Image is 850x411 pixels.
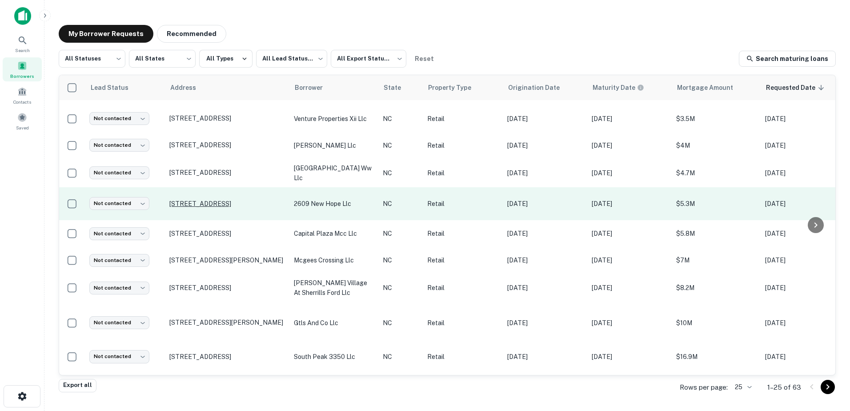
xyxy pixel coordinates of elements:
img: capitalize-icon.png [14,7,31,25]
p: Retail [427,318,498,328]
p: [STREET_ADDRESS][PERSON_NAME] [169,256,285,264]
p: [DATE] [592,229,667,238]
button: Reset [410,50,438,68]
p: NC [383,229,418,238]
p: [DATE] [507,229,583,238]
p: [STREET_ADDRESS] [169,141,285,149]
p: mcgees crossing llc [294,255,374,265]
p: [DATE] [592,318,667,328]
p: $5.8M [676,229,756,238]
p: [DATE] [765,352,841,362]
span: Borrower [295,82,334,93]
p: NC [383,168,418,178]
span: State [384,82,413,93]
p: [DATE] [507,168,583,178]
span: Maturity dates displayed may be estimated. Please contact the lender for the most accurate maturi... [593,83,656,93]
p: [STREET_ADDRESS][PERSON_NAME] [169,318,285,326]
p: NC [383,318,418,328]
span: Saved [16,124,29,131]
th: Mortgage Amount [672,75,761,100]
p: [DATE] [592,352,667,362]
div: All Lead Statuses [256,47,327,70]
p: [STREET_ADDRESS] [169,200,285,208]
p: $10M [676,318,756,328]
div: Not contacted [89,316,149,329]
p: $7M [676,255,756,265]
div: Search [3,32,42,56]
p: [PERSON_NAME] llc [294,141,374,150]
a: Contacts [3,83,42,107]
p: $5.3M [676,199,756,209]
p: $16.9M [676,352,756,362]
th: Requested Date [761,75,845,100]
p: [DATE] [507,352,583,362]
div: Not contacted [89,254,149,267]
p: [DATE] [592,168,667,178]
button: My Borrower Requests [59,25,153,43]
p: 2609 new hope llc [294,199,374,209]
p: [DATE] [765,141,841,150]
p: NC [383,352,418,362]
p: [DATE] [765,283,841,293]
a: Borrowers [3,57,42,81]
p: $3.5M [676,114,756,124]
p: venture properties xii llc [294,114,374,124]
p: [DATE] [507,141,583,150]
a: Search maturing loans [739,51,836,67]
div: Not contacted [89,282,149,294]
th: Property Type [423,75,503,100]
div: Chat Widget [806,340,850,383]
p: [STREET_ADDRESS] [169,230,285,238]
p: [DATE] [507,114,583,124]
p: $4.7M [676,168,756,178]
div: Not contacted [89,166,149,179]
p: NC [383,199,418,209]
p: [DATE] [592,255,667,265]
p: Retail [427,352,498,362]
p: [DATE] [765,168,841,178]
p: [DATE] [507,283,583,293]
span: Lead Status [90,82,140,93]
div: All States [129,47,196,70]
button: All Types [199,50,253,68]
span: Address [170,82,208,93]
p: $4M [676,141,756,150]
p: [DATE] [507,255,583,265]
p: [STREET_ADDRESS] [169,284,285,292]
p: [DATE] [765,229,841,238]
p: 1–25 of 63 [767,382,801,393]
p: gtls and co llc [294,318,374,328]
p: [DATE] [592,199,667,209]
p: NC [383,283,418,293]
th: Maturity dates displayed may be estimated. Please contact the lender for the most accurate maturi... [587,75,672,100]
button: Go to next page [821,380,835,394]
div: 25 [731,381,753,394]
p: [DATE] [765,114,841,124]
p: NC [383,255,418,265]
p: Retail [427,229,498,238]
div: Not contacted [89,197,149,210]
p: south peak 3350 llc [294,352,374,362]
div: Not contacted [89,350,149,363]
div: All Export Statuses [331,47,406,70]
button: Export all [59,379,96,392]
span: Mortgage Amount [677,82,745,93]
div: Not contacted [89,227,149,240]
span: Requested Date [766,82,827,93]
p: Retail [427,141,498,150]
p: [DATE] [592,283,667,293]
span: Borrowers [10,73,34,80]
p: [DATE] [592,114,667,124]
th: Address [165,75,289,100]
span: Contacts [13,98,31,105]
p: [DATE] [765,318,841,328]
p: capital plaza mcc llc [294,229,374,238]
p: Retail [427,114,498,124]
p: [DATE] [765,255,841,265]
div: All Statuses [59,47,125,70]
p: NC [383,141,418,150]
p: $8.2M [676,283,756,293]
div: Maturity dates displayed may be estimated. Please contact the lender for the most accurate maturi... [593,83,644,93]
